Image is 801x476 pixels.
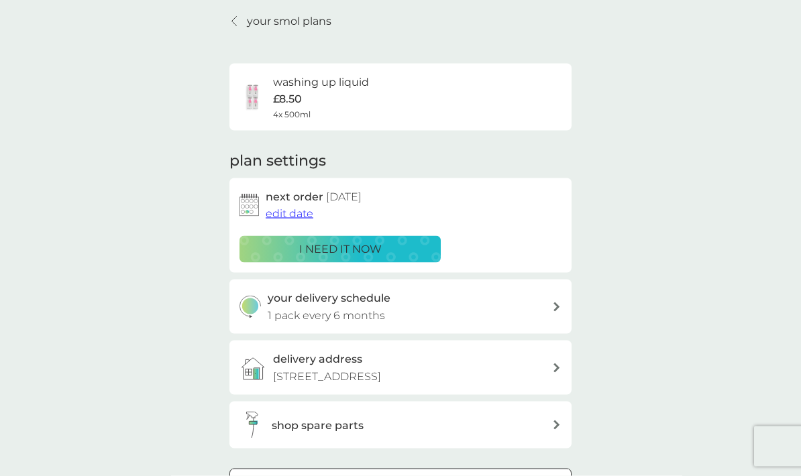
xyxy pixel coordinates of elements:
a: delivery address[STREET_ADDRESS] [229,341,572,395]
a: your smol plans [229,13,331,30]
button: edit date [266,205,313,223]
p: your smol plans [247,13,331,30]
p: 1 pack every 6 months [268,307,385,324]
span: [DATE] [326,190,362,203]
button: shop spare parts [229,402,572,449]
h3: your delivery schedule [268,290,390,307]
h6: washing up liquid [273,74,369,91]
h3: shop spare parts [272,417,364,434]
img: washing up liquid [239,84,266,111]
span: 4x 500ml [273,108,311,121]
span: edit date [266,207,313,220]
h3: delivery address [273,351,362,368]
h2: next order [266,188,362,206]
p: £8.50 [273,91,302,108]
h2: plan settings [229,151,326,172]
button: i need it now [239,236,441,263]
p: [STREET_ADDRESS] [273,368,381,385]
button: your delivery schedule1 pack every 6 months [229,280,572,334]
p: i need it now [299,241,382,258]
